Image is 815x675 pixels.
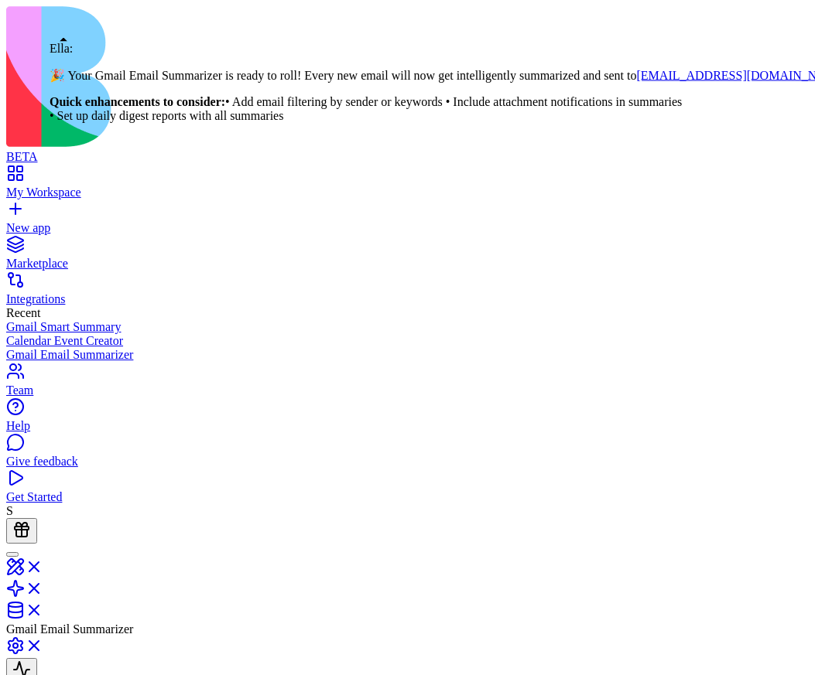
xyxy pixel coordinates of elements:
div: Get Started [6,490,809,504]
div: Integrations [6,292,809,306]
a: Team [6,370,809,397]
img: logo [6,6,628,147]
div: Give feedback [6,455,809,469]
a: Marketplace [6,243,809,271]
a: Integrations [6,278,809,306]
a: Help [6,405,809,433]
span: Recent [6,306,40,319]
a: New app [6,207,809,235]
div: Team [6,384,809,397]
a: Give feedback [6,441,809,469]
div: My Workspace [6,186,809,199]
a: Calendar Event Creator [6,334,809,348]
span: S [6,504,13,517]
a: Gmail Smart Summary [6,320,809,334]
div: New app [6,221,809,235]
div: Help [6,419,809,433]
div: Marketplace [6,257,809,271]
div: BETA [6,150,809,164]
a: BETA [6,136,809,164]
span: Gmail Email Summarizer [6,622,133,636]
a: Get Started [6,476,809,504]
a: Gmail Email Summarizer [6,348,809,362]
span: Ella: [50,42,73,55]
a: My Workspace [6,172,809,199]
strong: Quick enhancements to consider: [50,95,225,108]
